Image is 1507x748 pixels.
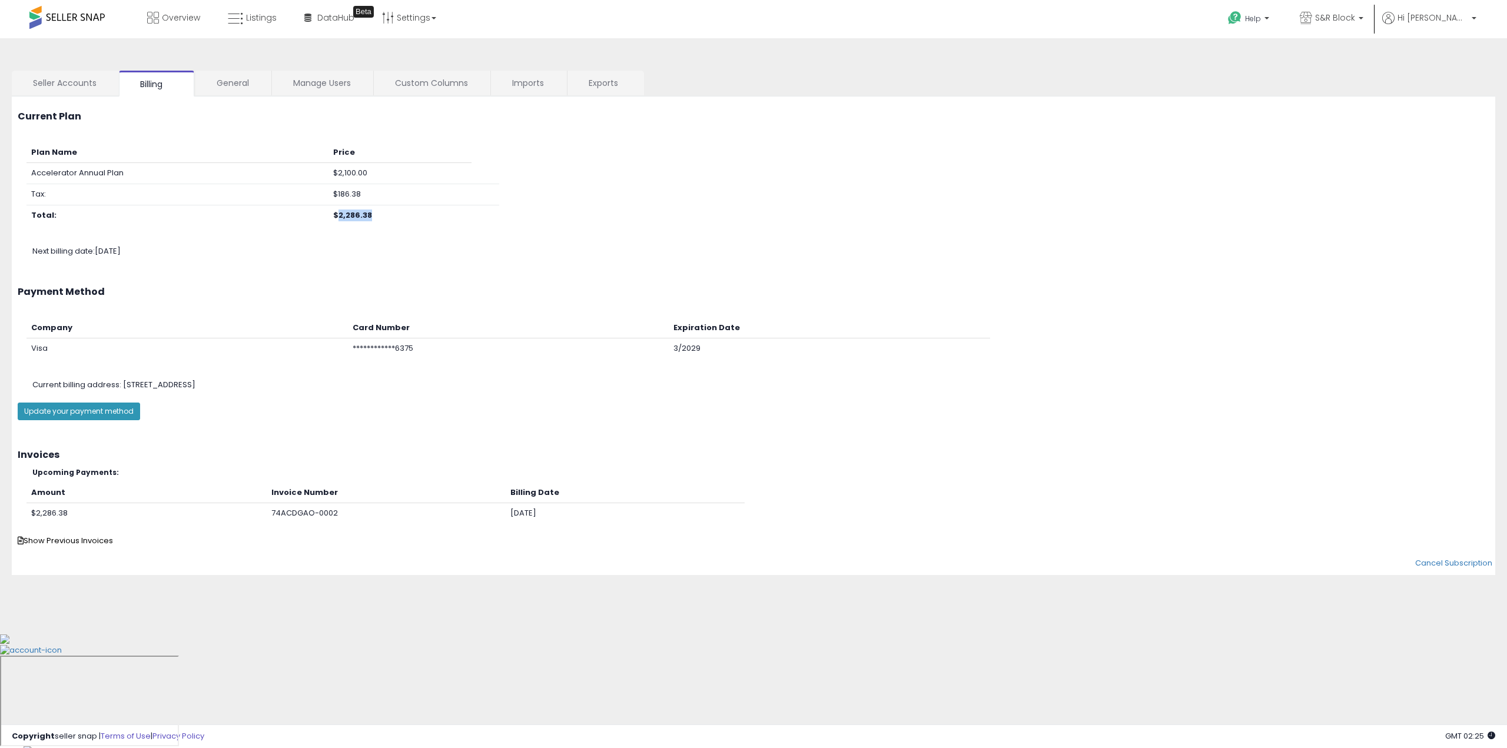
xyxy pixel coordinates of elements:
[567,71,643,95] a: Exports
[1219,2,1281,38] a: Help
[272,71,372,95] a: Manage Users
[26,184,328,205] td: Tax:
[18,111,1489,122] h3: Current Plan
[1315,12,1355,24] span: S&R Block
[267,483,506,503] th: Invoice Number
[491,71,566,95] a: Imports
[669,338,990,359] td: 3/2029
[18,450,1489,460] h3: Invoices
[1382,12,1476,38] a: Hi [PERSON_NAME]
[12,71,118,95] a: Seller Accounts
[328,184,472,205] td: $186.38
[1398,12,1468,24] span: Hi [PERSON_NAME]
[119,71,194,97] a: Billing
[26,338,348,359] td: Visa
[1415,557,1492,569] a: Cancel Subscription
[328,163,472,184] td: $2,100.00
[26,483,267,503] th: Amount
[1227,11,1242,25] i: Get Help
[31,210,57,221] b: Total:
[32,468,1489,476] h5: Upcoming Payments:
[162,12,200,24] span: Overview
[246,12,277,24] span: Listings
[267,503,506,524] td: 74ACDGAO-0002
[1245,14,1261,24] span: Help
[506,483,745,503] th: Billing Date
[669,318,990,338] th: Expiration Date
[353,6,374,18] div: Tooltip anchor
[348,318,669,338] th: Card Number
[374,71,489,95] a: Custom Columns
[26,318,348,338] th: Company
[317,12,354,24] span: DataHub
[18,403,140,420] button: Update your payment method
[26,503,267,524] td: $2,286.38
[18,535,113,546] span: Show Previous Invoices
[328,142,472,163] th: Price
[333,210,372,221] b: $2,286.38
[32,379,121,390] span: Current billing address:
[26,163,328,184] td: Accelerator Annual Plan
[26,142,328,163] th: Plan Name
[506,503,745,524] td: [DATE]
[195,71,270,95] a: General
[18,287,1489,297] h3: Payment Method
